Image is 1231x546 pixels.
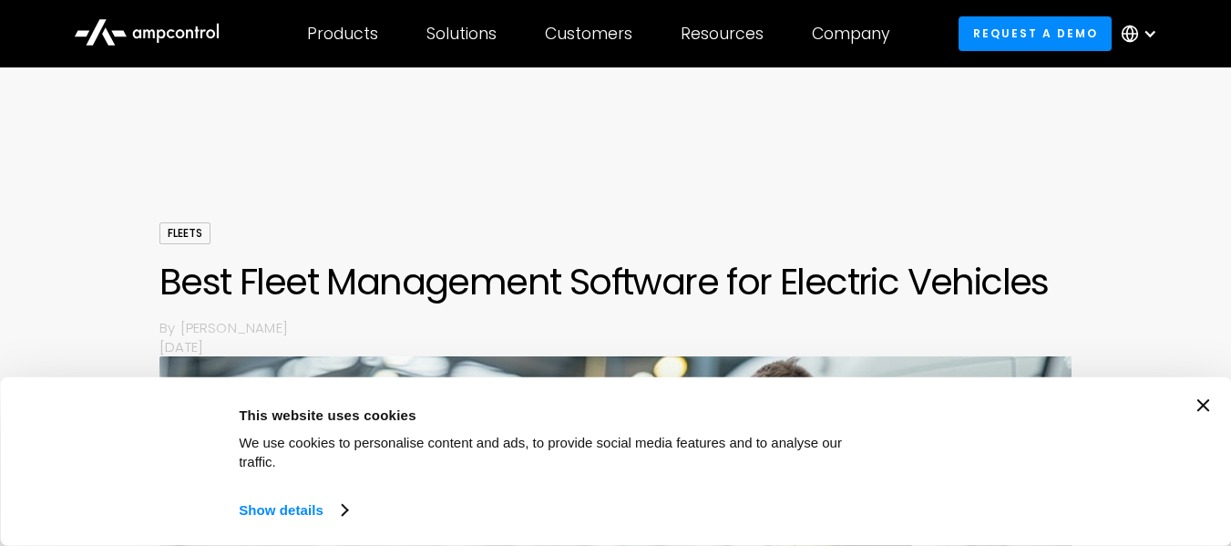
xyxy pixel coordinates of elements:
p: [PERSON_NAME] [180,318,1072,337]
a: Request a demo [959,16,1112,50]
div: Solutions [426,24,497,44]
div: Resources [681,24,764,44]
div: Customers [545,24,632,44]
h1: Best Fleet Management Software for Electric Vehicles [159,260,1072,304]
div: This website uses cookies [239,404,881,426]
button: Okay [902,399,1163,452]
button: Close banner [1196,399,1209,412]
span: We use cookies to personalise content and ads, to provide social media features and to analyse ou... [239,435,842,469]
div: Fleets [159,222,210,244]
p: By [159,318,180,337]
div: Products [307,24,378,44]
p: [DATE] [159,337,1072,356]
div: Company [812,24,890,44]
a: Show details [239,497,346,524]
